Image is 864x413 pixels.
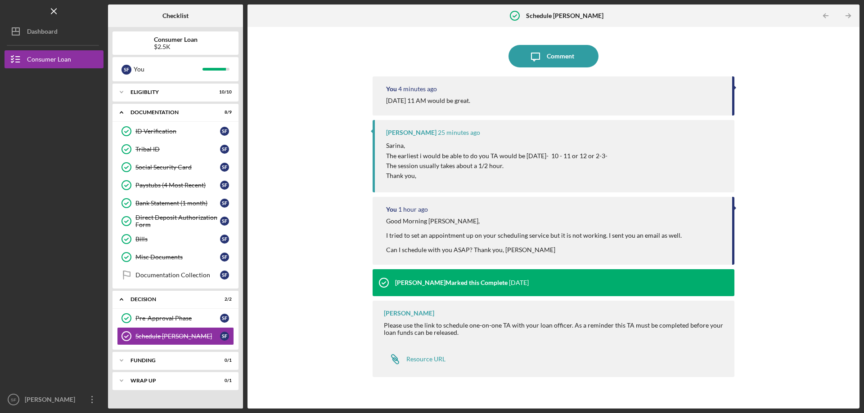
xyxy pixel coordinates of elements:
[508,45,598,67] button: Comment
[509,279,529,286] time: 2025-09-11 15:54
[220,332,229,341] div: S F
[130,110,209,115] div: Documentation
[135,128,220,135] div: ID Verification
[526,12,603,19] b: Schedule [PERSON_NAME]
[117,327,234,345] a: Schedule [PERSON_NAME]SF
[130,89,209,95] div: Eligiblity
[384,350,445,368] a: Resource URL
[154,36,198,43] b: Consumer Loan
[135,214,220,228] div: Direct Deposit Authorization Form
[220,314,229,323] div: S F
[386,97,470,104] div: [DATE] 11 AM would be great.
[438,129,480,136] time: 2025-09-12 16:06
[386,218,682,253] div: Good Morning [PERSON_NAME], I tried to set an appointment up on your scheduling service but it is...
[220,181,229,190] div: S F
[220,145,229,154] div: S F
[4,22,103,40] button: Dashboard
[386,129,436,136] div: [PERSON_NAME]
[135,315,220,322] div: Pre-Approval Phase
[117,230,234,248] a: BillsSF
[162,12,189,19] b: Checklist
[386,171,607,181] p: Thank you,
[216,89,232,95] div: 10 / 10
[220,127,229,136] div: S F
[22,391,81,411] div: [PERSON_NAME]
[216,110,232,115] div: 8 / 9
[386,141,607,151] p: Sarina,
[27,22,58,43] div: Dashboard
[121,65,131,75] div: S F
[130,297,209,302] div: Decision
[11,397,16,402] text: SF
[386,206,397,213] div: You
[398,206,428,213] time: 2025-09-12 15:29
[220,271,229,280] div: S F
[386,151,607,161] p: The earliest i would be able to do you TA would be [DATE]- 10 - 11 or 12 or 2-3-
[220,163,229,172] div: S F
[216,297,232,302] div: 2 / 2
[134,62,202,77] div: You
[216,378,232,383] div: 0 / 1
[117,266,234,284] a: Documentation CollectionSF
[135,253,220,261] div: Misc Documents
[117,158,234,176] a: Social Security CardSF
[117,176,234,194] a: Paystubs (4 Most Recent)SF
[117,212,234,230] a: Direct Deposit Authorization FormSF
[386,161,607,171] p: The session usually takes about a 1/2 hour.
[384,310,434,317] div: [PERSON_NAME]
[117,140,234,158] a: Tribal IDSF
[406,355,445,363] div: Resource URL
[220,235,229,244] div: S F
[117,194,234,212] a: Bank Statement (1 month)SF
[220,253,229,262] div: S F
[384,322,725,336] div: Please use the link to schedule one-on-one TA with your loan officer. As a reminder this TA must ...
[117,309,234,327] a: Pre-Approval PhaseSF
[130,378,209,383] div: Wrap up
[547,45,574,67] div: Comment
[117,248,234,266] a: Misc DocumentsSF
[220,199,229,208] div: S F
[216,358,232,363] div: 0 / 1
[395,279,508,286] div: [PERSON_NAME] Marked this Complete
[135,146,220,153] div: Tribal ID
[135,200,220,207] div: Bank Statement (1 month)
[135,235,220,243] div: Bills
[27,50,71,71] div: Consumer Loan
[117,122,234,140] a: ID VerificationSF
[398,85,437,93] time: 2025-09-12 16:27
[130,358,209,363] div: Funding
[4,50,103,68] button: Consumer Loan
[4,391,103,409] button: SF[PERSON_NAME]
[220,217,229,226] div: S F
[135,164,220,171] div: Social Security Card
[135,333,220,340] div: Schedule [PERSON_NAME]
[154,43,198,50] div: $2.5K
[386,85,397,93] div: You
[135,271,220,279] div: Documentation Collection
[135,182,220,189] div: Paystubs (4 Most Recent)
